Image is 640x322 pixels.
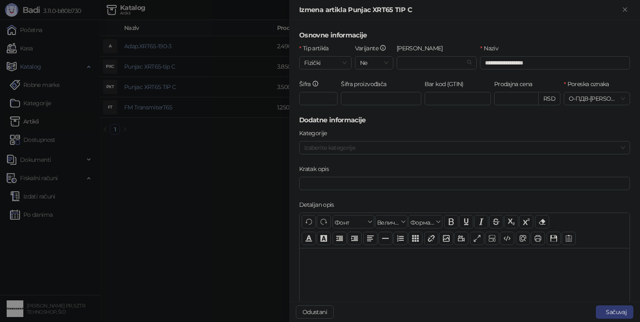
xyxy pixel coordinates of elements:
[378,232,392,245] button: Хоризонтална линија
[474,215,488,228] button: Искошено
[299,79,324,89] label: Šifra
[531,232,545,245] button: Штампај
[341,79,392,89] label: Šifra proizvođača
[408,215,442,228] button: Формати
[299,44,334,53] label: Tip artikla
[504,215,518,228] button: Индексирано
[569,92,625,105] span: О-ПДВ - [PERSON_NAME] ( 20,00 %)
[620,5,630,15] button: Zatvori
[375,215,407,228] button: Величина
[360,57,388,69] span: Ne
[596,305,633,319] button: Sačuvaj
[302,232,316,245] button: Боја текста
[480,44,503,53] label: Naziv
[519,215,533,228] button: Експонент
[454,232,468,245] button: Видео
[564,79,614,89] label: Poreska oznaka
[425,92,491,105] input: Bar kod (GTIN)
[444,215,458,228] button: Подебљано
[393,232,407,245] button: Листа
[299,5,620,15] div: Izmena artikla Punjac XRT65 TIP C
[516,232,530,245] button: Преглед
[397,44,448,53] label: Robna marka
[402,57,465,69] input: Robna marka
[296,305,334,319] button: Odustani
[299,30,630,40] h5: Osnovne informacije
[480,56,630,69] input: Naziv
[302,215,316,228] button: Поврати
[424,232,438,245] button: Веза
[425,79,469,89] label: Bar kod (GTIN)
[459,215,473,228] button: Подвучено
[317,215,331,228] button: Понови
[355,44,392,53] label: Varijante
[299,164,334,173] label: Kratak opis
[332,232,347,245] button: Извлачење
[332,215,374,228] button: Фонт
[299,200,339,209] label: Detaljan opis
[341,92,421,105] input: Šifra proizvođača
[489,215,503,228] button: Прецртано
[547,232,561,245] button: Сачувај
[535,215,549,228] button: Уклони формат
[470,232,484,245] button: Приказ преко целог екрана
[304,57,347,69] span: Fizički
[408,232,422,245] button: Табела
[439,232,453,245] button: Слика
[299,115,630,125] h5: Dodatne informacije
[539,92,560,105] div: RSD
[347,232,362,245] button: Увлачење
[494,79,537,89] label: Prodajna cena
[500,232,514,245] button: Приказ кода
[299,177,630,190] input: Kratak opis
[562,232,576,245] button: Шаблон
[485,232,499,245] button: Прикажи блокове
[299,129,332,138] label: Kategorije
[317,232,331,245] button: Боја позадине
[363,232,377,245] button: Поравнање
